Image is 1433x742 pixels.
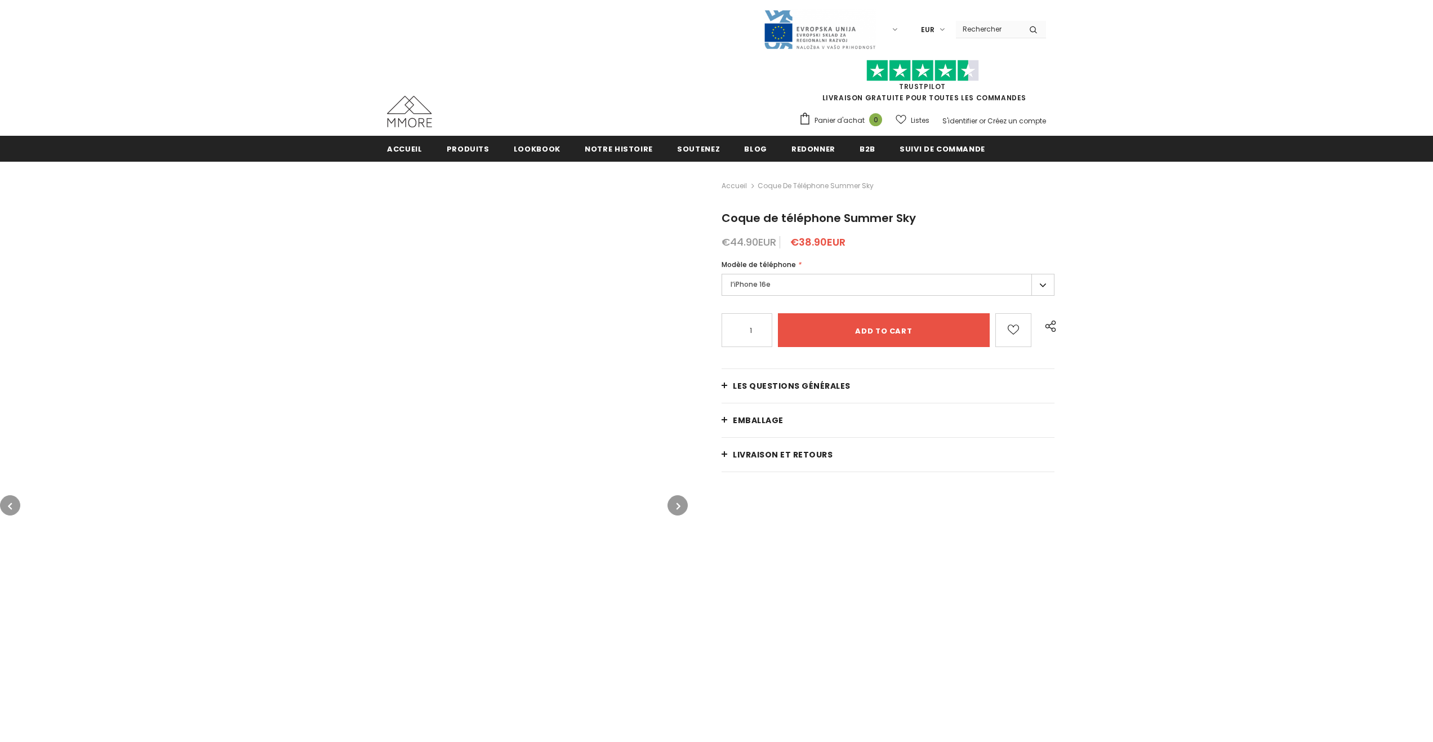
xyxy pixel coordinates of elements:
a: Livraison et retours [722,438,1054,472]
span: Blog [744,144,767,154]
span: Produits [447,144,489,154]
img: Faites confiance aux étoiles pilotes [866,60,979,82]
a: soutenez [677,136,720,161]
a: Panier d'achat 0 [799,112,888,129]
label: l’iPhone 16e [722,274,1054,296]
a: Créez un compte [987,116,1046,126]
img: Javni Razpis [763,9,876,50]
span: Les questions générales [733,380,851,392]
a: Notre histoire [585,136,653,161]
span: €44.90EUR [722,235,776,249]
a: S'identifier [942,116,977,126]
a: Suivi de commande [900,136,985,161]
a: Redonner [791,136,835,161]
span: Coque de téléphone Summer Sky [758,179,874,193]
span: or [979,116,986,126]
span: EUR [921,24,934,35]
a: TrustPilot [899,82,946,91]
input: Search Site [956,21,1021,37]
a: Lookbook [514,136,560,161]
a: Produits [447,136,489,161]
span: Notre histoire [585,144,653,154]
span: 0 [869,113,882,126]
span: EMBALLAGE [733,415,784,426]
img: Cas MMORE [387,96,432,127]
a: EMBALLAGE [722,403,1054,437]
span: Modèle de téléphone [722,260,796,269]
span: soutenez [677,144,720,154]
span: LIVRAISON GRATUITE POUR TOUTES LES COMMANDES [799,65,1046,103]
a: B2B [860,136,875,161]
a: Les questions générales [722,369,1054,403]
a: Javni Razpis [763,24,876,34]
a: Accueil [722,179,747,193]
span: Livraison et retours [733,449,833,460]
span: €38.90EUR [790,235,845,249]
span: Panier d'achat [815,115,865,126]
a: Listes [896,110,929,130]
input: Add to cart [778,313,990,347]
a: Accueil [387,136,422,161]
span: Lookbook [514,144,560,154]
span: Listes [911,115,929,126]
a: Blog [744,136,767,161]
span: Suivi de commande [900,144,985,154]
span: B2B [860,144,875,154]
span: Redonner [791,144,835,154]
span: Accueil [387,144,422,154]
span: Coque de téléphone Summer Sky [722,210,916,226]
